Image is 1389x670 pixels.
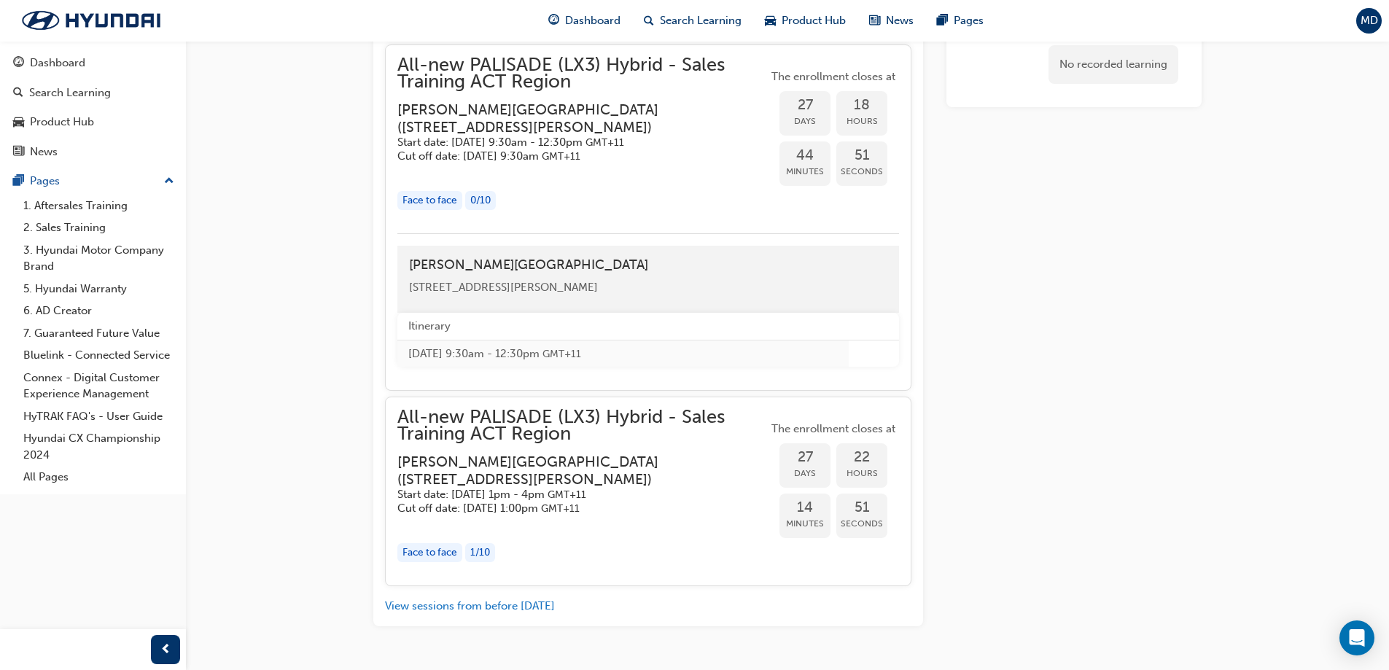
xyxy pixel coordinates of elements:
a: Product Hub [6,109,180,136]
span: Australian Eastern Daylight Time GMT+11 [542,348,581,360]
img: Trak [7,5,175,36]
div: 1 / 10 [465,543,495,563]
a: Dashboard [6,50,180,77]
span: Days [779,465,830,482]
div: Dashboard [30,55,85,71]
span: 27 [779,97,830,114]
div: News [30,144,58,160]
a: Search Learning [6,79,180,106]
button: MD [1356,8,1382,34]
span: guage-icon [548,12,559,30]
a: Hyundai CX Championship 2024 [17,427,180,466]
button: All-new PALISADE (LX3) Hybrid - Sales Training ACT Region[PERSON_NAME][GEOGRAPHIC_DATA]([STREET_A... [397,57,899,222]
div: Product Hub [30,114,94,131]
span: MD [1361,12,1378,29]
a: Connex - Digital Customer Experience Management [17,367,180,405]
span: 18 [836,97,887,114]
span: 51 [836,499,887,516]
span: up-icon [164,172,174,191]
span: Australian Eastern Daylight Time GMT+11 [542,150,580,163]
span: Days [779,113,830,130]
div: 0 / 10 [465,191,496,211]
a: news-iconNews [857,6,925,36]
h5: Start date: [DATE] 9:30am - 12:30pm [397,136,744,149]
a: 2. Sales Training [17,217,180,239]
a: car-iconProduct Hub [753,6,857,36]
a: 5. Hyundai Warranty [17,278,180,300]
a: pages-iconPages [925,6,995,36]
span: pages-icon [937,12,948,30]
span: 14 [779,499,830,516]
a: guage-iconDashboard [537,6,632,36]
button: All-new PALISADE (LX3) Hybrid - Sales Training ACT Region[PERSON_NAME][GEOGRAPHIC_DATA]([STREET_A... [397,409,899,574]
span: pages-icon [13,175,24,188]
span: The enrollment closes at [768,421,899,437]
button: Pages [6,168,180,195]
span: Seconds [836,163,887,180]
div: Face to face [397,191,462,211]
span: Seconds [836,515,887,532]
a: All Pages [17,466,180,488]
span: All-new PALISADE (LX3) Hybrid - Sales Training ACT Region [397,409,768,442]
span: search-icon [13,87,23,100]
div: Open Intercom Messenger [1339,620,1374,655]
span: Product Hub [782,12,846,29]
a: News [6,139,180,165]
span: Australian Eastern Daylight Time GMT+11 [548,488,586,501]
span: car-icon [13,116,24,129]
a: HyTRAK FAQ's - User Guide [17,405,180,428]
a: Bluelink - Connected Service [17,344,180,367]
span: 51 [836,147,887,164]
span: [STREET_ADDRESS][PERSON_NAME] [409,281,598,294]
span: Search Learning [660,12,742,29]
a: 3. Hyundai Motor Company Brand [17,239,180,278]
button: View sessions from before [DATE] [385,598,555,615]
h4: [PERSON_NAME][GEOGRAPHIC_DATA] [409,257,887,273]
span: Dashboard [565,12,620,29]
h5: Start date: [DATE] 1pm - 4pm [397,488,744,502]
span: prev-icon [160,641,171,659]
a: 7. Guaranteed Future Value [17,322,180,345]
h3: [PERSON_NAME][GEOGRAPHIC_DATA] ( [STREET_ADDRESS][PERSON_NAME] ) [397,101,744,136]
h5: Cut off date: [DATE] 9:30am [397,149,744,163]
span: Australian Eastern Daylight Time GMT+11 [585,136,624,149]
div: Search Learning [29,85,111,101]
td: [DATE] 9:30am - 12:30pm [397,340,849,367]
span: news-icon [13,146,24,159]
span: guage-icon [13,57,24,70]
span: Hours [836,465,887,482]
div: Face to face [397,543,462,563]
h5: Cut off date: [DATE] 1:00pm [397,502,744,515]
span: Hours [836,113,887,130]
a: search-iconSearch Learning [632,6,753,36]
span: Minutes [779,163,830,180]
span: search-icon [644,12,654,30]
span: All-new PALISADE (LX3) Hybrid - Sales Training ACT Region [397,57,768,90]
button: DashboardSearch LearningProduct HubNews [6,47,180,168]
span: 27 [779,449,830,466]
span: Minutes [779,515,830,532]
a: 1. Aftersales Training [17,195,180,217]
span: news-icon [869,12,880,30]
span: 44 [779,147,830,164]
h3: [PERSON_NAME][GEOGRAPHIC_DATA] ( [STREET_ADDRESS][PERSON_NAME] ) [397,453,744,488]
span: 22 [836,449,887,466]
span: News [886,12,914,29]
a: 6. AD Creator [17,300,180,322]
span: car-icon [765,12,776,30]
span: The enrollment closes at [768,69,899,85]
span: Australian Eastern Daylight Time GMT+11 [541,502,580,515]
div: Pages [30,173,60,190]
div: No recorded learning [1048,45,1178,84]
th: Itinerary [397,313,849,340]
span: Pages [954,12,984,29]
